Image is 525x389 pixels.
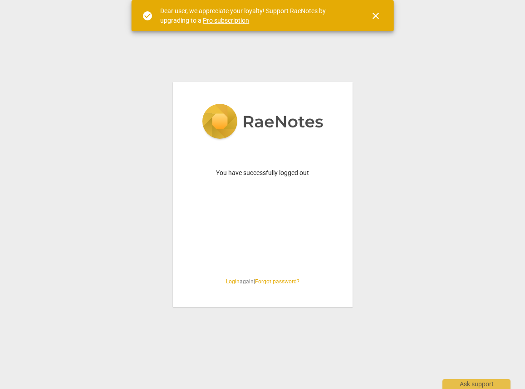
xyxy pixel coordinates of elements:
button: Close [365,5,387,27]
span: close [370,10,381,21]
span: check_circle [142,10,153,21]
a: Pro subscription [203,17,249,24]
div: Dear user, we appreciate your loyalty! Support RaeNotes by upgrading to a [160,6,354,25]
div: Ask support [442,379,510,389]
p: You have successfully logged out [195,168,331,178]
a: Login [226,278,240,285]
a: Forgot password? [255,278,299,285]
img: 5ac2273c67554f335776073100b6d88f.svg [202,104,324,141]
span: again | [195,278,331,286]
